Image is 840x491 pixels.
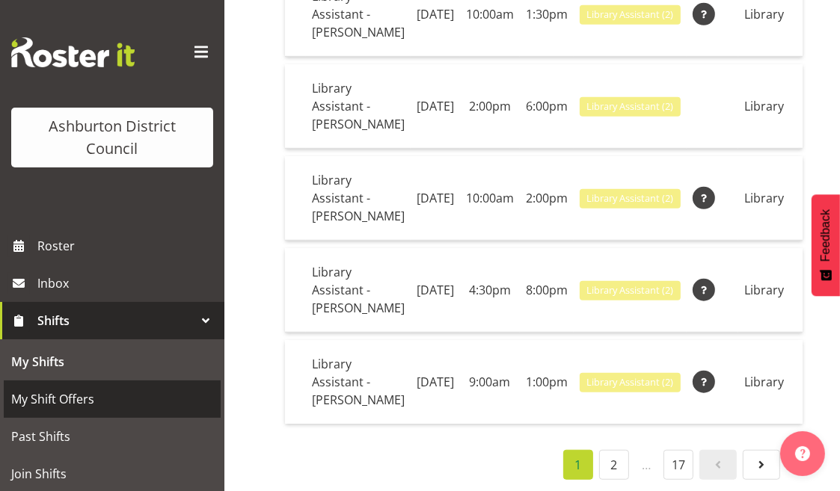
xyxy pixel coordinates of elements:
[460,248,520,333] td: 4:30pm
[520,340,574,424] td: 1:00pm
[411,340,460,424] td: [DATE]
[587,283,674,297] span: Library Assistant (2)
[460,64,520,149] td: 2:00pm
[11,37,135,67] img: Rosterit website logo
[738,248,803,333] td: Library
[460,156,520,241] td: 10:00am
[4,418,221,455] a: Past Shifts
[587,191,674,206] span: Library Assistant (2)
[306,248,411,333] td: Library Assistant - [PERSON_NAME]
[738,156,803,241] td: Library
[11,425,213,448] span: Past Shifts
[26,115,198,160] div: Ashburton District Council
[599,450,629,480] a: 2
[738,340,803,424] td: Library
[11,463,213,485] span: Join Shifts
[520,64,574,149] td: 6:00pm
[306,340,411,424] td: Library Assistant - [PERSON_NAME]
[587,375,674,389] span: Library Assistant (2)
[4,380,221,418] a: My Shift Offers
[411,64,460,149] td: [DATE]
[795,446,810,461] img: help-xxl-2.png
[11,351,213,373] span: My Shifts
[11,388,213,410] span: My Shift Offers
[812,194,840,296] button: Feedback - Show survey
[37,309,194,332] span: Shifts
[587,7,674,22] span: Library Assistant (2)
[411,248,460,333] td: [DATE]
[411,156,460,241] td: [DATE]
[37,272,217,294] span: Inbox
[37,235,217,257] span: Roster
[306,64,411,149] td: Library Assistant - [PERSON_NAME]
[663,450,693,480] a: 17
[460,340,520,424] td: 9:00am
[587,99,674,114] span: Library Assistant (2)
[520,248,574,333] td: 8:00pm
[520,156,574,241] td: 2:00pm
[4,343,221,380] a: My Shifts
[738,64,803,149] td: Library
[819,209,833,262] span: Feedback
[306,156,411,241] td: Library Assistant - [PERSON_NAME]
